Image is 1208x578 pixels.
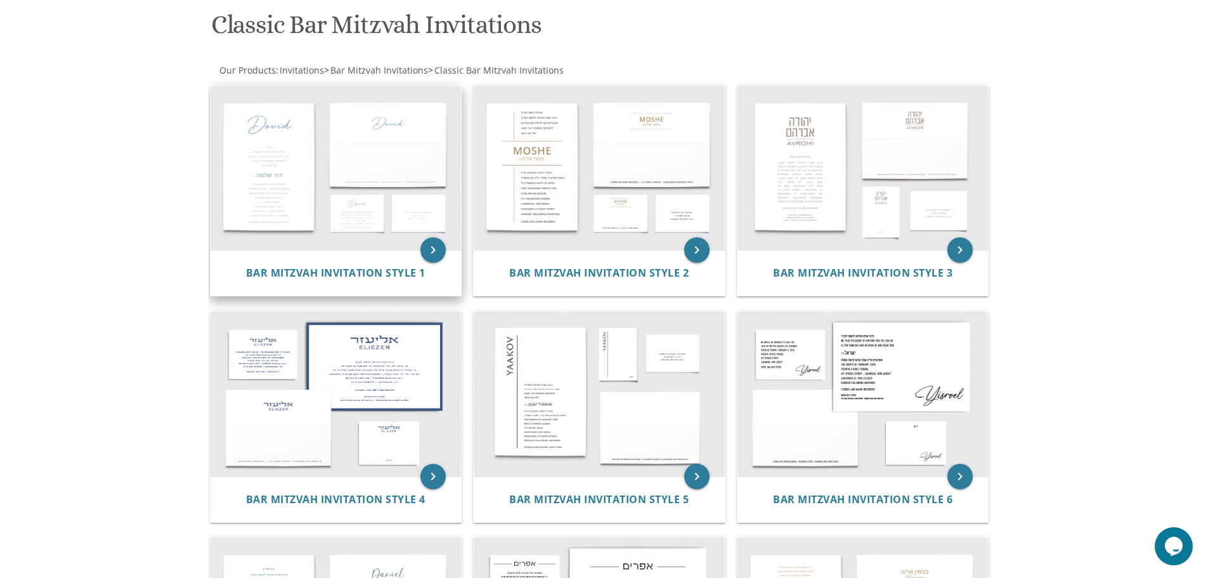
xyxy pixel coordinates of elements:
span: Bar Mitzvah Invitation Style 4 [246,492,425,506]
span: Classic Bar Mitzvah Invitations [434,64,564,76]
div: : [209,64,604,77]
a: Bar Mitzvah Invitation Style 1 [246,267,425,279]
a: keyboard_arrow_right [420,464,446,489]
img: Bar Mitzvah Invitation Style 5 [474,312,725,476]
a: keyboard_arrow_right [947,464,973,489]
a: keyboard_arrow_right [684,237,710,263]
img: Bar Mitzvah Invitation Style 6 [737,312,989,476]
a: keyboard_arrow_right [684,464,710,489]
img: Bar Mitzvah Invitation Style 4 [211,312,462,476]
a: Bar Mitzvah Invitation Style 4 [246,494,425,506]
span: Invitations [280,64,324,76]
iframe: chat widget [1155,527,1195,565]
a: Classic Bar Mitzvah Invitations [433,64,564,76]
span: Bar Mitzvah Invitation Style 3 [773,266,952,280]
a: Bar Mitzvah Invitation Style 2 [509,267,689,279]
h1: Classic Bar Mitzvah Invitations [211,11,729,48]
span: Bar Mitzvah Invitation Style 1 [246,266,425,280]
span: > [324,64,428,76]
span: > [428,64,564,76]
a: Bar Mitzvah Invitation Style 5 [509,494,689,506]
span: Bar Mitzvah Invitation Style 2 [509,266,689,280]
a: Invitations [278,64,324,76]
a: Bar Mitzvah Invitation Style 3 [773,267,952,279]
span: Bar Mitzvah Invitation Style 5 [509,492,689,506]
a: keyboard_arrow_right [420,237,446,263]
img: Bar Mitzvah Invitation Style 2 [474,86,725,251]
a: Bar Mitzvah Invitations [329,64,428,76]
img: Bar Mitzvah Invitation Style 3 [737,86,989,251]
img: Bar Mitzvah Invitation Style 1 [211,86,462,251]
a: Our Products [218,64,276,76]
span: Bar Mitzvah Invitations [330,64,428,76]
span: Bar Mitzvah Invitation Style 6 [773,492,952,506]
a: Bar Mitzvah Invitation Style 6 [773,494,952,506]
a: keyboard_arrow_right [947,237,973,263]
